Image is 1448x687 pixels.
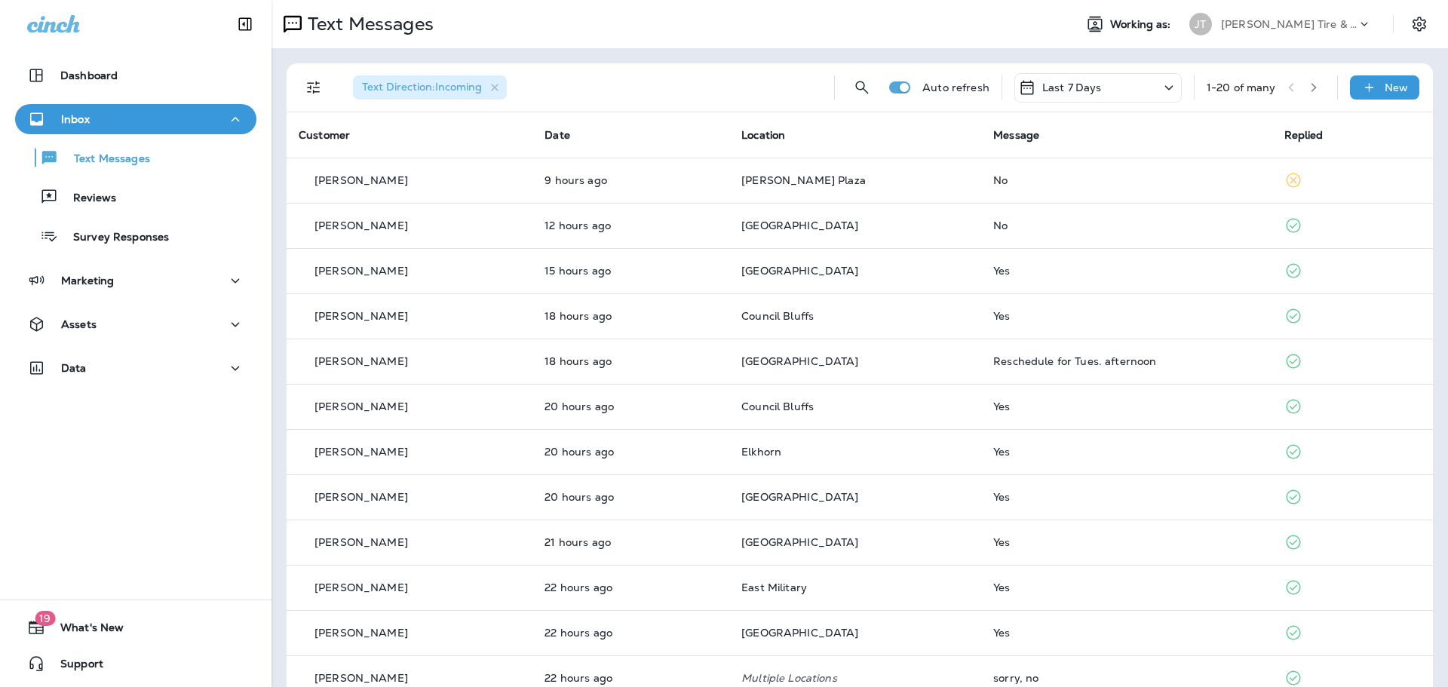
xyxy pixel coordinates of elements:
[741,173,866,187] span: [PERSON_NAME] Plaza
[993,536,1259,548] div: Yes
[741,672,969,684] p: Multiple Locations
[545,536,717,548] p: Sep 21, 2025 10:03 AM
[314,672,408,684] p: [PERSON_NAME]
[314,174,408,186] p: [PERSON_NAME]
[741,535,858,549] span: [GEOGRAPHIC_DATA]
[741,128,785,142] span: Location
[15,265,256,296] button: Marketing
[545,627,717,639] p: Sep 21, 2025 09:05 AM
[59,152,150,167] p: Text Messages
[993,310,1259,322] div: Yes
[314,400,408,413] p: [PERSON_NAME]
[15,181,256,213] button: Reviews
[545,128,570,142] span: Date
[314,627,408,639] p: [PERSON_NAME]
[61,274,114,287] p: Marketing
[299,128,350,142] span: Customer
[545,310,717,322] p: Sep 21, 2025 12:48 PM
[545,219,717,232] p: Sep 21, 2025 07:25 PM
[60,69,118,81] p: Dashboard
[993,265,1259,277] div: Yes
[741,354,858,368] span: [GEOGRAPHIC_DATA]
[58,231,169,245] p: Survey Responses
[741,264,858,278] span: [GEOGRAPHIC_DATA]
[45,658,103,676] span: Support
[15,309,256,339] button: Assets
[15,60,256,90] button: Dashboard
[1385,81,1408,94] p: New
[1189,13,1212,35] div: JT
[35,611,55,626] span: 19
[15,612,256,643] button: 19What's New
[741,219,858,232] span: [GEOGRAPHIC_DATA]
[61,318,97,330] p: Assets
[1110,18,1174,31] span: Working as:
[545,581,717,593] p: Sep 21, 2025 09:10 AM
[741,445,781,459] span: Elkhorn
[741,309,814,323] span: Council Bluffs
[314,355,408,367] p: [PERSON_NAME]
[302,13,434,35] p: Text Messages
[741,490,858,504] span: [GEOGRAPHIC_DATA]
[993,174,1259,186] div: No
[314,446,408,458] p: [PERSON_NAME]
[741,626,858,639] span: [GEOGRAPHIC_DATA]
[1207,81,1276,94] div: 1 - 20 of many
[314,581,408,593] p: [PERSON_NAME]
[314,536,408,548] p: [PERSON_NAME]
[922,81,989,94] p: Auto refresh
[45,621,124,639] span: What's New
[15,104,256,134] button: Inbox
[61,113,90,125] p: Inbox
[545,174,717,186] p: Sep 21, 2025 10:03 PM
[993,400,1259,413] div: Yes
[993,128,1039,142] span: Message
[1284,128,1324,142] span: Replied
[314,219,408,232] p: [PERSON_NAME]
[741,400,814,413] span: Council Bluffs
[362,80,482,94] span: Text Direction : Incoming
[993,219,1259,232] div: No
[61,362,87,374] p: Data
[993,627,1259,639] div: Yes
[15,220,256,252] button: Survey Responses
[1221,18,1357,30] p: [PERSON_NAME] Tire & Auto
[545,355,717,367] p: Sep 21, 2025 12:42 PM
[993,672,1259,684] div: sorry, no
[1406,11,1433,38] button: Settings
[993,355,1259,367] div: Reschedule for Tues. afternoon
[314,265,408,277] p: [PERSON_NAME]
[993,581,1259,593] div: Yes
[545,265,717,277] p: Sep 21, 2025 03:47 PM
[353,75,507,100] div: Text Direction:Incoming
[15,649,256,679] button: Support
[224,9,266,39] button: Collapse Sidebar
[847,72,877,103] button: Search Messages
[299,72,329,103] button: Filters
[1042,81,1102,94] p: Last 7 Days
[58,192,116,206] p: Reviews
[545,491,717,503] p: Sep 21, 2025 10:30 AM
[15,353,256,383] button: Data
[545,400,717,413] p: Sep 21, 2025 11:25 AM
[993,446,1259,458] div: Yes
[993,491,1259,503] div: Yes
[15,142,256,173] button: Text Messages
[741,581,807,594] span: East Military
[314,310,408,322] p: [PERSON_NAME]
[314,491,408,503] p: [PERSON_NAME]
[545,446,717,458] p: Sep 21, 2025 10:47 AM
[545,672,717,684] p: Sep 21, 2025 09:04 AM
